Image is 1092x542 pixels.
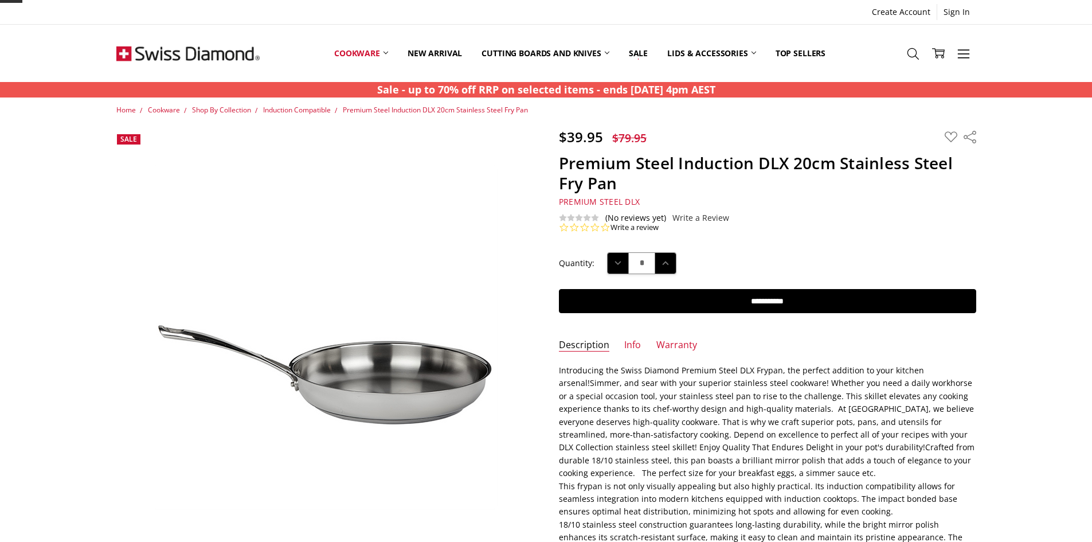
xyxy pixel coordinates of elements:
[672,213,729,223] a: Write a Review
[619,28,657,79] a: Sale
[766,28,835,79] a: Top Sellers
[937,4,976,20] a: Sign In
[559,257,594,270] label: Quantity:
[263,105,331,115] a: Induction Compatible
[559,196,640,207] span: Premium Steel DLX
[657,28,765,79] a: Lids & Accessories
[398,28,472,79] a: New arrival
[624,339,641,352] a: Info
[377,83,715,96] strong: Sale - up to 70% off RRP on selected items - ends [DATE] 4pm AEST
[612,130,647,146] span: $79.95
[605,213,666,223] span: (No reviews yet)
[559,153,976,193] h1: Premium Steel Induction DLX 20cm Stainless Steel Fry Pan
[656,339,697,352] a: Warranty
[343,105,528,115] a: Premium Steel Induction DLX 20cm Stainless Steel Fry Pan
[866,4,937,20] a: Create Account
[559,365,924,388] span: Introducing the Swiss Diamond Premium Steel DLX Frypan, the perfect addition to your kitchen arse...
[610,223,659,233] a: Write a review
[559,481,957,517] span: This frypan is not only visually appealing but also highly practical. Its induction compatibility...
[472,28,619,79] a: Cutting boards and knives
[120,134,137,144] span: Sale
[324,28,398,79] a: Cookware
[116,105,136,115] a: Home
[192,105,251,115] a: Shop By Collection
[559,377,974,478] span: Simmer, and sear with your superior stainless steel cookware! Whether you need a daily workhorse ...
[116,25,260,82] img: Free Shipping On Every Order
[559,339,609,352] a: Description
[559,127,603,146] span: $39.95
[148,105,180,115] a: Cookware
